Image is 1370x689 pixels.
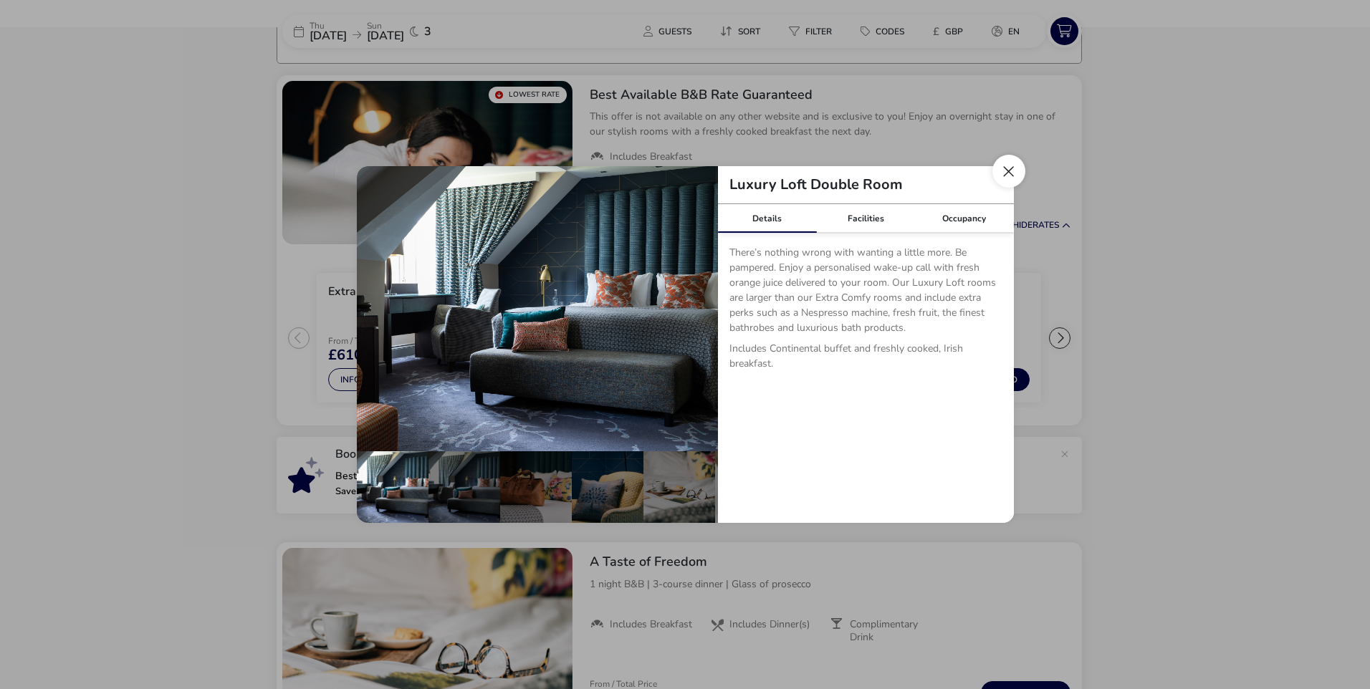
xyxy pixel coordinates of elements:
[729,245,1002,341] p: There’s nothing wrong with wanting a little more. Be pampered. Enjoy a personalised wake-up call ...
[357,166,718,451] img: fc66f50458867a4ff90386beeea730469a721b530d40e2a70f6e2d7426766345
[816,204,915,233] div: Facilities
[915,204,1014,233] div: Occupancy
[357,166,1014,523] div: details
[718,178,914,192] h2: Luxury Loft Double Room
[729,341,1002,377] p: Includes Continental buffet and freshly cooked, Irish breakfast.
[992,155,1025,188] button: Close dialog
[718,204,817,233] div: Details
